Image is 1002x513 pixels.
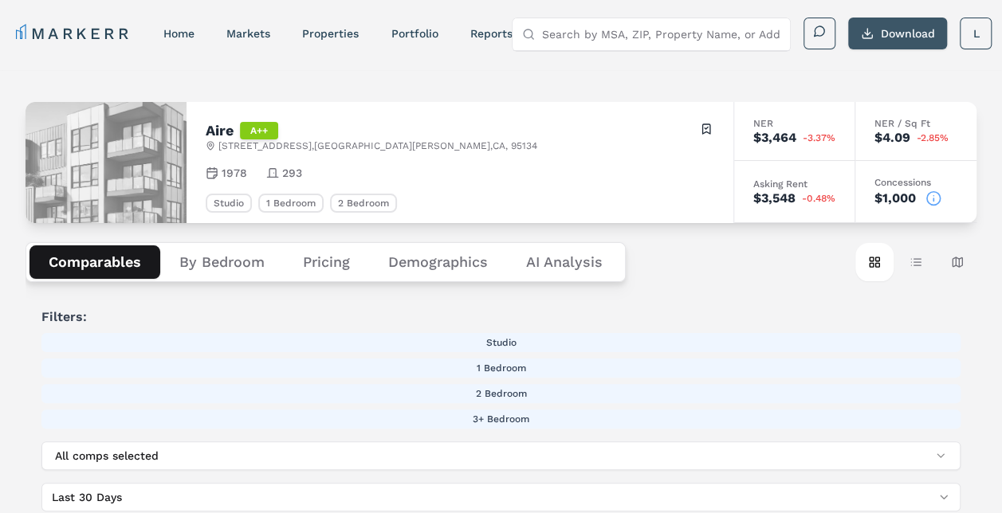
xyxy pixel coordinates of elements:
[41,384,961,403] button: 2 Bedroom
[917,133,949,143] span: -2.85%
[753,192,796,205] div: $3,548
[284,245,369,279] button: Pricing
[206,194,252,213] div: Studio
[874,119,957,128] div: NER / Sq Ft
[960,18,992,49] button: L
[470,27,512,40] a: reports
[802,194,835,203] span: -0.48%
[163,27,195,40] a: home
[41,333,961,352] button: Studio
[41,409,961,429] button: 3+ Bedroom
[41,307,961,327] span: Filters:
[391,27,438,40] a: Portfolio
[160,245,284,279] button: By Bedroom
[973,25,979,41] span: L
[369,245,507,279] button: Demographics
[302,27,359,40] a: properties
[222,165,247,181] span: 1978
[258,194,324,213] div: 1 Bedroom
[874,178,957,187] div: Concessions
[240,122,278,139] div: A++
[330,194,397,213] div: 2 Bedroom
[29,245,160,279] button: Comparables
[753,179,835,189] div: Asking Rent
[218,139,537,152] span: [STREET_ADDRESS] , [GEOGRAPHIC_DATA][PERSON_NAME] , CA , 95134
[206,123,234,138] h2: Aire
[803,133,835,143] span: -3.37%
[282,165,302,181] span: 293
[226,27,270,40] a: markets
[16,22,132,45] a: MARKERR
[874,131,910,144] div: $4.09
[874,192,916,205] div: $1,000
[753,119,835,128] div: NER
[507,245,622,279] button: AI Analysis
[753,131,796,144] div: $3,464
[541,18,780,50] input: Search by MSA, ZIP, Property Name, or Address
[41,441,961,470] button: All comps selected
[848,18,947,49] button: Download
[41,358,961,378] button: 1 Bedroom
